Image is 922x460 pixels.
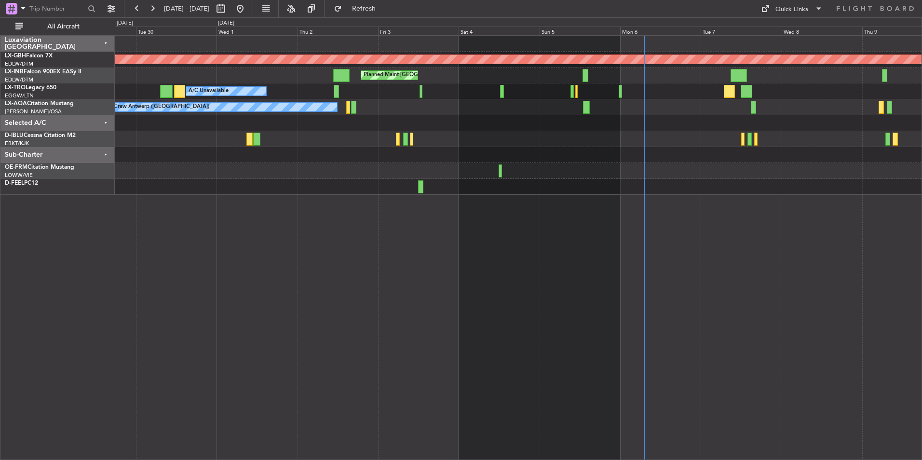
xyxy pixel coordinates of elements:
button: Quick Links [756,1,827,16]
a: EDLW/DTM [5,60,33,68]
a: EGGW/LTN [5,92,34,99]
div: Tue 30 [136,27,217,35]
a: LOWW/VIE [5,172,33,179]
span: Refresh [344,5,384,12]
a: D-FEELPC12 [5,180,38,186]
span: D-IBLU [5,133,24,138]
div: [DATE] [218,19,234,27]
span: LX-INB [5,69,24,75]
a: LX-GBHFalcon 7X [5,53,53,59]
div: A/C Unavailable [189,84,229,98]
input: Trip Number [29,1,85,16]
div: Quick Links [775,5,808,14]
div: Planned Maint [GEOGRAPHIC_DATA] [364,68,456,82]
span: LX-AOA [5,101,27,107]
button: Refresh [329,1,387,16]
div: Mon 6 [620,27,701,35]
a: EBKT/KJK [5,140,29,147]
a: LX-AOACitation Mustang [5,101,74,107]
div: Wed 1 [217,27,297,35]
a: LX-INBFalcon 900EX EASy II [5,69,81,75]
span: OE-FRM [5,164,27,170]
span: D-FEEL [5,180,24,186]
div: No Crew Antwerp ([GEOGRAPHIC_DATA]) [105,100,209,114]
div: Sun 5 [540,27,620,35]
span: LX-GBH [5,53,26,59]
button: All Aircraft [11,19,105,34]
span: [DATE] - [DATE] [164,4,209,13]
div: Fri 3 [378,27,459,35]
a: OE-FRMCitation Mustang [5,164,74,170]
a: EDLW/DTM [5,76,33,83]
a: D-IBLUCessna Citation M2 [5,133,76,138]
div: Sat 4 [459,27,539,35]
a: [PERSON_NAME]/QSA [5,108,62,115]
a: LX-TROLegacy 650 [5,85,56,91]
div: Thu 2 [298,27,378,35]
div: [DATE] [117,19,133,27]
div: Tue 7 [701,27,781,35]
span: All Aircraft [25,23,102,30]
div: Wed 8 [782,27,862,35]
span: LX-TRO [5,85,26,91]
